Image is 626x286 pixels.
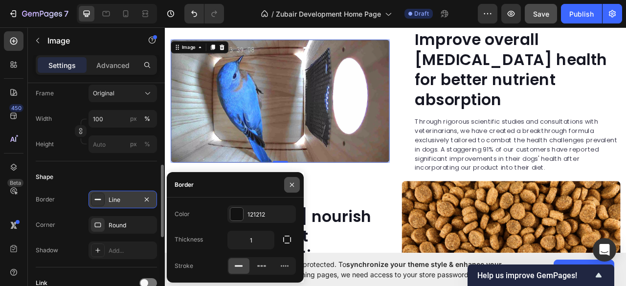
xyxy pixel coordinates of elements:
[89,85,157,102] button: Original
[318,119,579,189] p: Through rigorous scientific studies and consultations with veterinarians, we have created a break...
[228,231,274,249] input: Auto
[175,210,190,219] div: Color
[128,113,139,125] button: %
[144,140,150,149] div: %
[141,113,153,125] button: px
[4,4,73,23] button: 7
[141,138,153,150] button: px
[175,180,194,189] div: Border
[64,8,68,20] p: 7
[89,135,157,153] input: px%
[175,235,203,244] div: Thickness
[130,114,137,123] div: px
[477,271,593,280] span: Help us improve GemPages!
[109,196,137,204] div: Line
[165,24,626,257] iframe: Design area
[130,140,137,149] div: px
[525,4,557,23] button: Save
[9,104,23,112] div: 450
[47,35,131,46] p: Image
[93,89,114,98] span: Original
[144,114,150,123] div: %
[227,259,540,280] span: Your page is password protected. To when designing pages, we need access to your store password.
[533,10,549,18] span: Save
[48,60,76,70] p: Settings
[184,4,224,23] div: Undo/Redo
[89,110,157,128] input: px%
[561,4,602,23] button: Publish
[477,269,604,281] button: Show survey - Help us improve GemPages!
[276,9,381,19] span: Zubair Development Home Page
[593,238,616,262] div: Open Intercom Messenger
[36,114,52,123] label: Width
[36,173,53,181] div: Shape
[271,9,274,19] span: /
[569,9,594,19] div: Publish
[247,210,293,219] div: 121212
[175,262,193,270] div: Stroke
[36,89,54,98] label: Frame
[109,221,155,230] div: Round
[414,9,429,18] span: Draft
[36,140,54,149] label: Height
[36,246,58,255] div: Shadow
[36,195,55,204] div: Border
[227,260,502,279] span: synchronize your theme style & enhance your experience
[96,60,130,70] p: Advanced
[128,138,139,150] button: %
[36,220,55,229] div: Corner
[7,179,23,187] div: Beta
[554,260,614,279] button: Allow access
[318,7,579,109] p: Improve overall [MEDICAL_DATA] health for better nutrient absorption
[109,246,155,255] div: Add...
